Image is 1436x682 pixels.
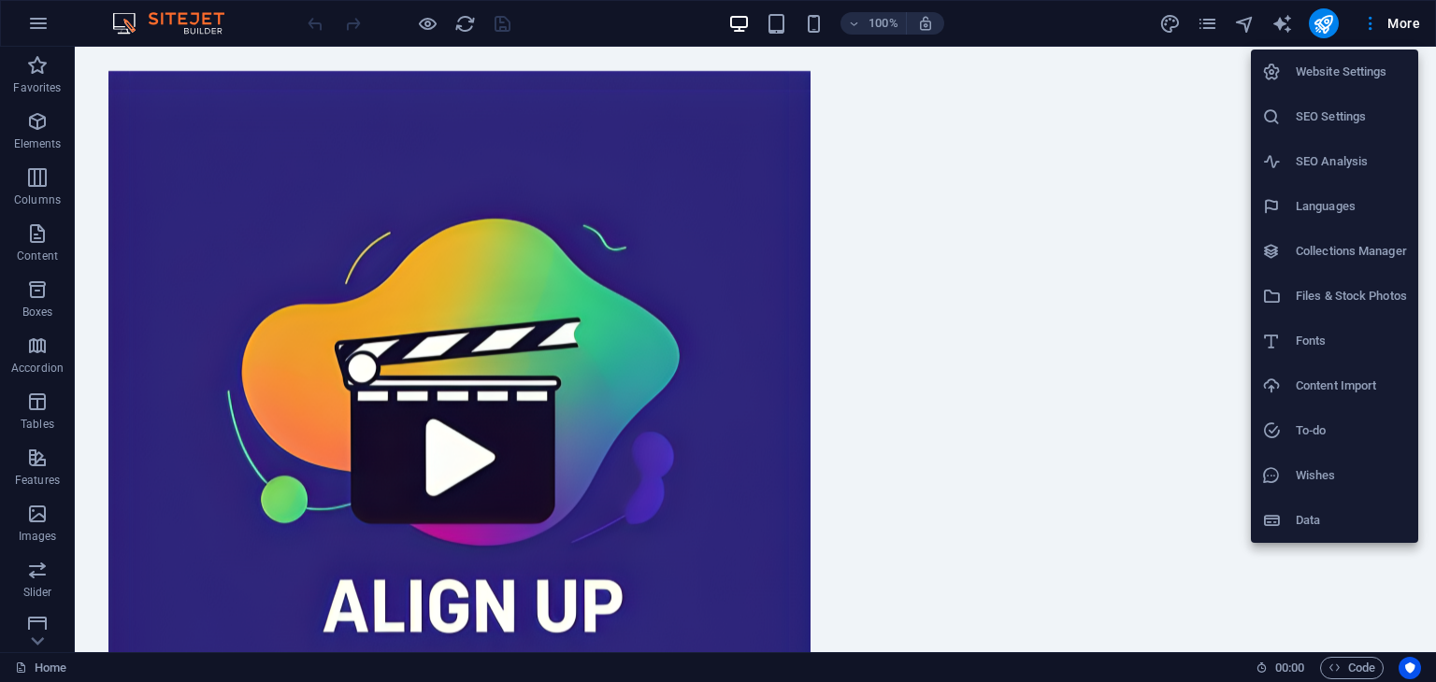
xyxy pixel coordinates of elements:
h6: Fonts [1296,330,1407,352]
h6: Data [1296,509,1407,532]
h6: Languages [1296,195,1407,218]
h6: SEO Analysis [1296,150,1407,173]
h6: Content Import [1296,375,1407,397]
h6: To-do [1296,419,1407,442]
h6: Files & Stock Photos [1296,285,1407,307]
h6: SEO Settings [1296,106,1407,128]
h6: Website Settings [1296,61,1407,83]
h6: Wishes [1296,464,1407,487]
h6: Collections Manager [1296,240,1407,263]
